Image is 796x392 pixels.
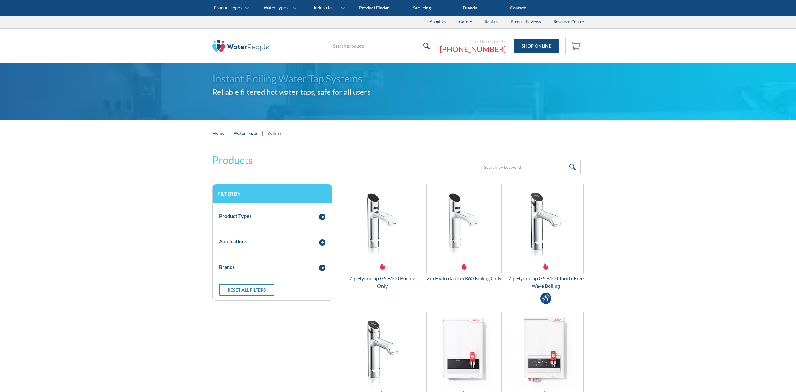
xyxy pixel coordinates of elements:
[345,184,420,290] a: Zip HydroTap G5 B100 Boiling OnlyZip HydroTap G5 B100 Boiling Only
[314,5,333,10] div: Industries
[427,184,502,260] img: Zip HydroTap G5 B60 Boiling Only
[569,38,584,54] a: Open empty cart
[219,284,274,296] a: Reset all filters
[345,312,420,388] img: Zip HydroTap G5 B60 Touch Free Wave Boiling Filtered
[440,38,506,44] div: Call the experts
[508,184,584,290] a: Zip HydroTap G5 B100 Touch-Free Wave BoilingZip HydroTap G5 B100 Touch-Free Wave Boiling
[329,39,433,53] input: Search products
[212,40,269,52] img: The Water People
[423,16,453,28] a: About Us
[427,312,502,388] img: Zip Econoboil On Wall Boiler 3 Litre White
[219,212,252,220] div: Product Types
[426,275,502,282] div: Zip HydroTap G5 B60 Boiling Only
[478,16,505,28] a: Rentals
[547,16,590,28] a: Resource Centre
[234,130,258,136] a: Water Types
[219,263,235,271] div: Brands
[345,184,420,260] img: Zip HydroTap G5 B100 Boiling Only
[264,5,288,10] div: Water Types
[480,160,581,174] input: Search by keyword
[508,275,584,290] div: Zip HydroTap G5 B100 Touch-Free Wave Boiling
[345,275,420,290] div: Zip HydroTap G5 B100 Boiling Only
[508,312,583,388] img: Zip Autoboil On Wall Boiler 3 Litre White
[570,41,582,51] img: shopping cart
[261,129,264,137] div: |
[426,184,502,282] a: Zip HydroTap G5 B60 Boiling Only Zip HydroTap G5 B60 Boiling Only
[514,39,559,53] a: Shop Online
[212,153,253,168] h2: Products
[214,5,242,10] div: Product Types
[219,238,247,245] div: Applications
[267,130,281,136] div: Boiling
[212,86,584,98] h2: Reliable filtered hot water taps, safe for all users
[505,16,547,28] a: Product Reviews
[228,129,231,137] div: |
[217,190,327,196] h3: Filter by
[212,130,224,136] a: Home
[508,184,583,260] img: Zip HydroTap G5 B100 Touch-Free Wave Boiling
[440,44,506,54] a: [PHONE_NUMBER]
[453,16,478,28] a: Gallery
[212,71,584,86] h1: Instant Boiling Water Tap Systems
